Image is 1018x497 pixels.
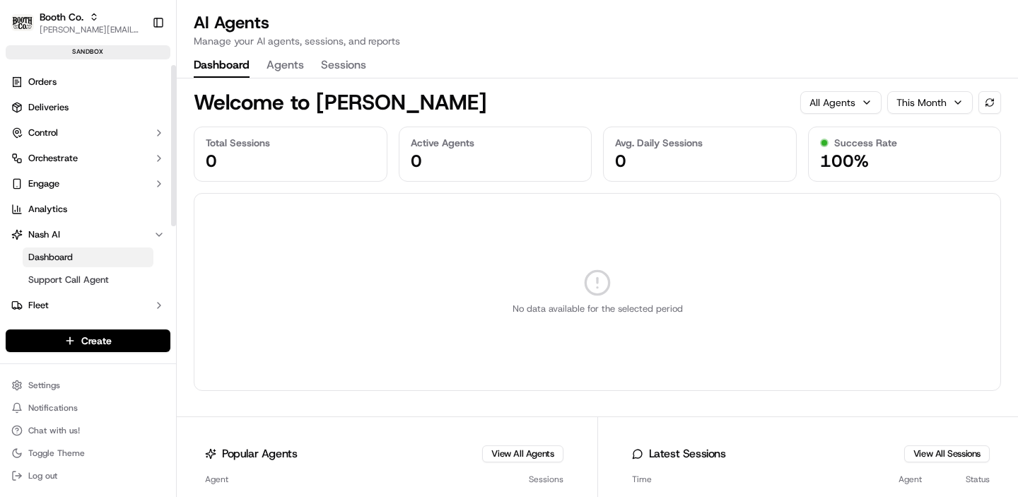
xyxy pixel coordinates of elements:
[491,448,554,460] a: View All Agents
[6,147,170,170] button: Orchestrate
[40,24,141,35] button: [PERSON_NAME][EMAIL_ADDRESS][DOMAIN_NAME]
[834,136,897,150] span: Success Rate
[6,198,170,221] a: Analytics
[28,274,109,286] span: Support Call Agent
[28,448,85,459] span: Toggle Theme
[615,150,626,173] span: 0
[205,474,481,485] div: Agent
[896,95,947,110] span: This Month
[6,6,146,40] button: Booth Co.Booth Co.[PERSON_NAME][EMAIL_ADDRESS][DOMAIN_NAME]
[493,474,563,485] div: Sessions
[6,329,170,352] button: Create
[513,303,683,315] p: No data available for the selected period
[978,91,1001,114] button: Refresh data
[28,228,60,241] span: Nash AI
[6,294,170,317] button: Fleet
[240,139,257,156] button: Start new chat
[14,206,25,218] div: 📗
[14,57,257,79] p: Welcome 👋
[206,150,217,173] span: 0
[28,380,60,391] span: Settings
[267,54,304,78] button: Agents
[28,299,49,312] span: Fleet
[6,173,170,195] button: Engage
[800,91,882,114] button: All Agents
[40,10,83,24] button: Booth Co.
[194,90,487,115] h1: Welcome to [PERSON_NAME]
[206,136,270,150] span: Total Sessions
[11,14,34,31] img: Booth Co.
[6,122,170,144] button: Control
[119,206,131,218] div: 💻
[114,199,233,225] a: 💻API Documentation
[134,205,227,219] span: API Documentation
[632,474,733,485] div: Time
[6,398,170,418] button: Notifications
[14,135,40,160] img: 1736555255976-a54dd68f-1ca7-489b-9aae-adbdc363a1c4
[6,45,170,59] div: sandbox
[194,11,400,34] h1: AI Agents
[8,199,114,225] a: 📗Knowledge Base
[6,466,170,486] button: Log out
[933,474,990,485] div: Status
[23,270,153,290] a: Support Call Agent
[615,136,703,150] span: Avg. Daily Sessions
[100,239,171,250] a: Powered byPylon
[6,375,170,395] button: Settings
[28,205,108,219] span: Knowledge Base
[6,71,170,93] a: Orders
[820,150,869,173] span: 100%
[809,95,855,110] span: All Agents
[321,54,366,78] button: Sessions
[28,152,78,165] span: Orchestrate
[14,14,42,42] img: Nash
[28,76,57,88] span: Orders
[28,402,78,414] span: Notifications
[222,448,297,460] h3: Popular Agents
[744,474,922,485] div: Agent
[411,136,474,150] span: Active Agents
[28,425,80,436] span: Chat with us!
[28,470,57,481] span: Log out
[141,240,171,250] span: Pylon
[28,251,73,264] span: Dashboard
[194,34,400,48] p: Manage your AI agents, sessions, and reports
[48,149,179,160] div: We're available if you need us!
[28,177,59,190] span: Engage
[81,334,112,348] span: Create
[649,448,726,460] h3: Latest Sessions
[904,445,990,462] button: View All Sessions
[411,150,422,173] span: 0
[6,96,170,119] a: Deliveries
[23,247,153,267] a: Dashboard
[6,223,170,246] button: Nash AI
[28,127,58,139] span: Control
[28,101,69,114] span: Deliveries
[37,91,255,106] input: Got a question? Start typing here...
[194,54,250,78] button: Dashboard
[48,135,232,149] div: Start new chat
[6,443,170,463] button: Toggle Theme
[913,448,981,460] a: View All Sessions
[28,203,67,216] span: Analytics
[482,445,563,462] button: View All Agents
[6,421,170,440] button: Chat with us!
